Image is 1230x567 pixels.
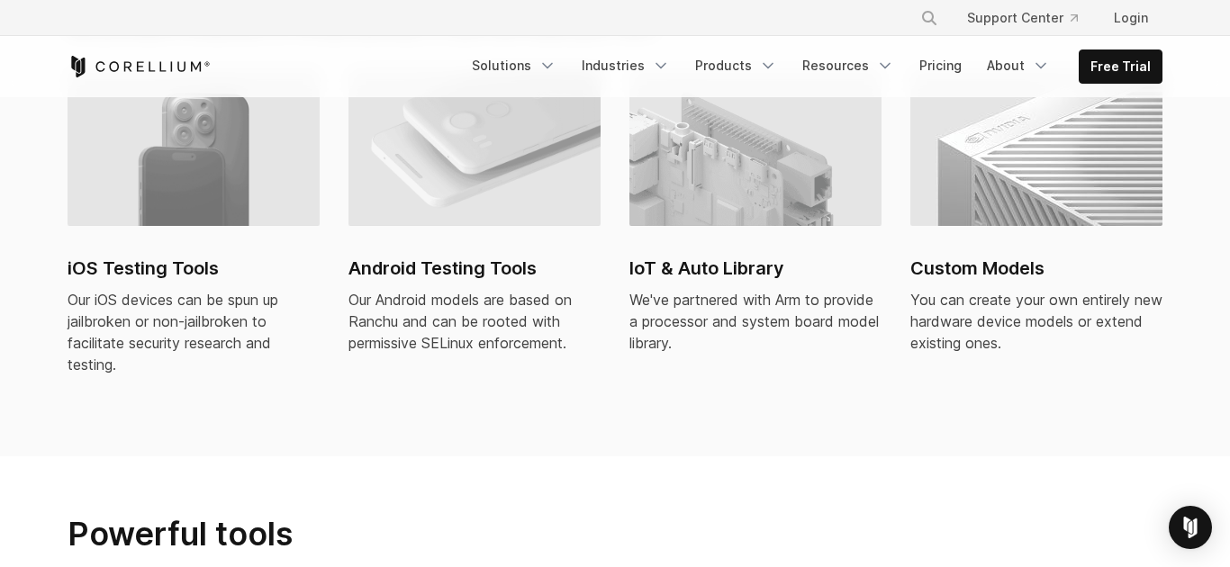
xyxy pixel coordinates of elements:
a: Solutions [461,49,567,82]
div: You can create your own entirely new hardware device models or extend existing ones. [910,289,1162,354]
a: iPhone virtual machine and devices iOS Testing Tools Our iOS devices can be spun up jailbroken or... [68,69,320,397]
a: Resources [791,49,905,82]
div: We've partnered with Arm to provide a processor and system board model library. [629,289,882,354]
div: Our Android models are based on Ranchu and can be rooted with permissive SELinux enforcement. [348,289,601,354]
h2: iOS Testing Tools [68,255,320,282]
img: IoT & Auto Library [629,69,882,226]
h2: Powerful tools [68,514,788,554]
a: Industries [571,49,681,82]
h2: IoT & Auto Library [629,255,882,282]
div: Navigation Menu [461,49,1162,84]
a: Free Trial [1080,50,1162,83]
a: About [976,49,1061,82]
div: Open Intercom Messenger [1169,506,1212,549]
a: Pricing [909,49,972,82]
a: Support Center [953,2,1092,34]
div: Navigation Menu [899,2,1162,34]
a: Products [684,49,788,82]
a: Android virtual machine and devices Android Testing Tools Our Android models are based on Ranchu ... [348,69,601,375]
a: Login [1099,2,1162,34]
img: Android virtual machine and devices [348,69,601,226]
img: Custom Models [910,69,1162,226]
div: Our iOS devices can be spun up jailbroken or non-jailbroken to facilitate security research and t... [68,289,320,375]
a: Custom Models Custom Models You can create your own entirely new hardware device models or extend... [910,69,1162,375]
h2: Android Testing Tools [348,255,601,282]
h2: Custom Models [910,255,1162,282]
a: IoT & Auto Library IoT & Auto Library We've partnered with Arm to provide a processor and system ... [629,69,882,375]
img: iPhone virtual machine and devices [68,69,320,226]
button: Search [913,2,945,34]
a: Corellium Home [68,56,211,77]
